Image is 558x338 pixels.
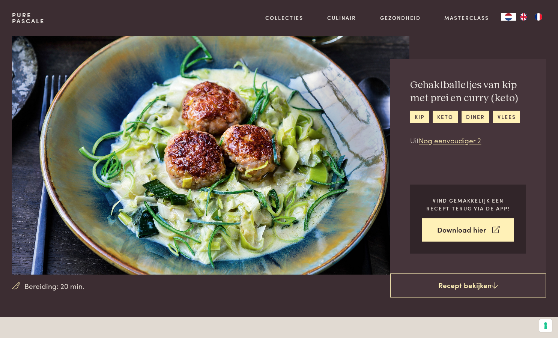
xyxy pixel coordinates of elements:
a: FR [531,13,546,21]
span: Bereiding: 20 min. [24,281,84,291]
p: Uit [410,135,526,146]
a: Culinair [327,14,356,22]
a: PurePascale [12,12,45,24]
p: Vind gemakkelijk een recept terug via de app! [422,197,514,212]
a: diner [462,111,489,123]
h2: Gehaktballetjes van kip met prei en curry (keto) [410,79,526,105]
a: NL [501,13,516,21]
img: Gehaktballetjes van kip met prei en curry (keto) [12,36,409,275]
a: kip [410,111,429,123]
a: Nog eenvoudiger 2 [419,135,481,145]
button: Uw voorkeuren voor toestemming voor trackingtechnologieën [539,319,552,332]
a: Gezondheid [380,14,421,22]
ul: Language list [516,13,546,21]
a: Recept bekijken [390,273,546,297]
a: Collecties [265,14,303,22]
a: Download hier [422,218,514,242]
a: EN [516,13,531,21]
div: Language [501,13,516,21]
a: Masterclass [444,14,489,22]
a: vlees [493,111,520,123]
aside: Language selected: Nederlands [501,13,546,21]
a: keto [433,111,457,123]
